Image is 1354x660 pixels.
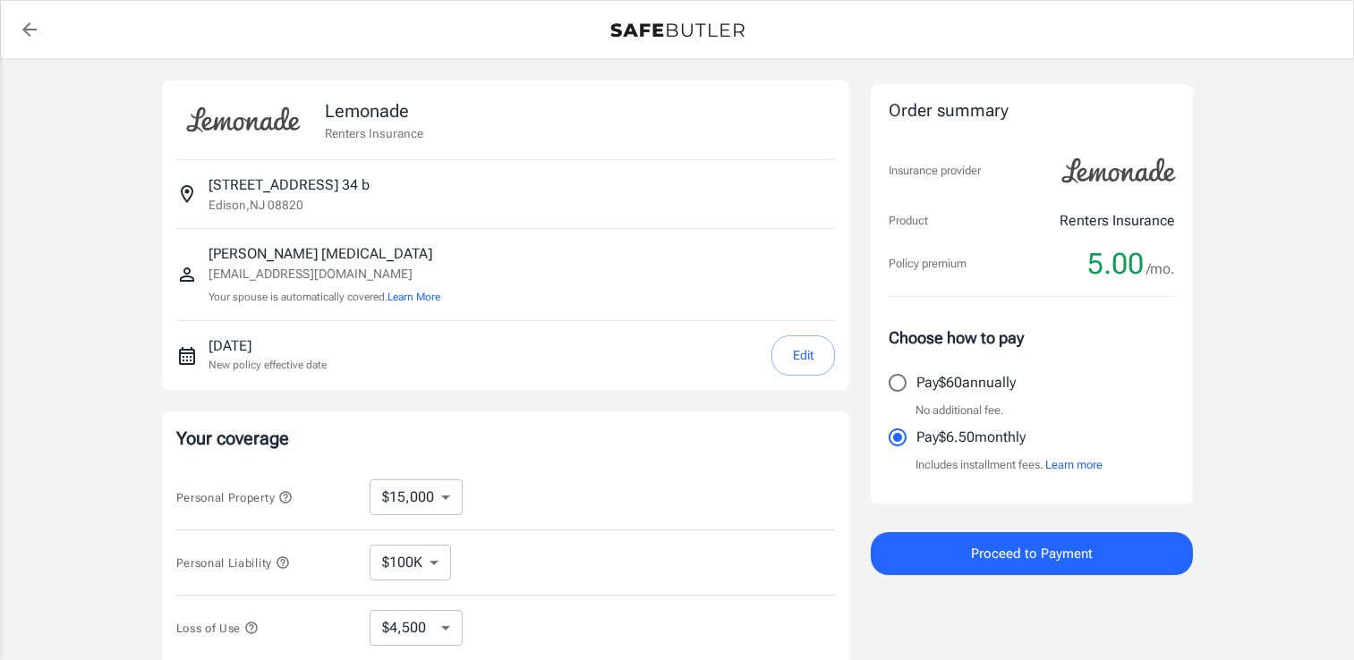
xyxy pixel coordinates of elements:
[771,335,835,376] button: Edit
[916,372,1016,393] p: Pay $60 annually
[209,335,327,357] p: [DATE]
[915,402,1004,419] p: No additional fee.
[176,264,198,285] svg: Insured person
[971,542,1093,565] span: Proceed to Payment
[387,289,440,305] button: Learn More
[209,174,370,196] p: [STREET_ADDRESS] 34 b
[209,196,303,214] p: Edison , NJ 08820
[610,23,745,38] img: Back to quotes
[1146,257,1175,282] span: /mo.
[1052,146,1186,196] img: Lemonade
[1060,210,1175,232] p: Renters Insurance
[12,12,47,47] a: back to quotes
[889,98,1175,124] div: Order summary
[176,622,259,635] span: Loss of Use
[915,456,1103,474] p: Includes installment fees.
[176,617,259,639] button: Loss of Use
[176,491,293,504] span: Personal Property
[176,487,293,508] button: Personal Property
[1045,456,1103,474] button: Learn more
[889,162,981,180] p: Insurance provider
[176,552,290,573] button: Personal Liability
[889,212,928,230] p: Product
[176,183,198,205] svg: Insured address
[176,556,290,570] span: Personal Liability
[209,265,440,283] p: [EMAIL_ADDRESS][DOMAIN_NAME]
[325,124,423,142] p: Renters Insurance
[176,345,198,367] svg: New policy start date
[325,97,423,124] p: Lemonade
[209,289,440,306] p: Your spouse is automatically covered.
[209,243,440,265] p: [PERSON_NAME] [MEDICAL_DATA]
[176,426,835,451] p: Your coverage
[889,255,967,273] p: Policy premium
[916,427,1026,448] p: Pay $6.50 monthly
[871,532,1193,575] button: Proceed to Payment
[889,326,1175,350] p: Choose how to pay
[1087,246,1144,282] span: 5.00
[209,357,327,373] p: New policy effective date
[176,95,311,145] img: Lemonade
